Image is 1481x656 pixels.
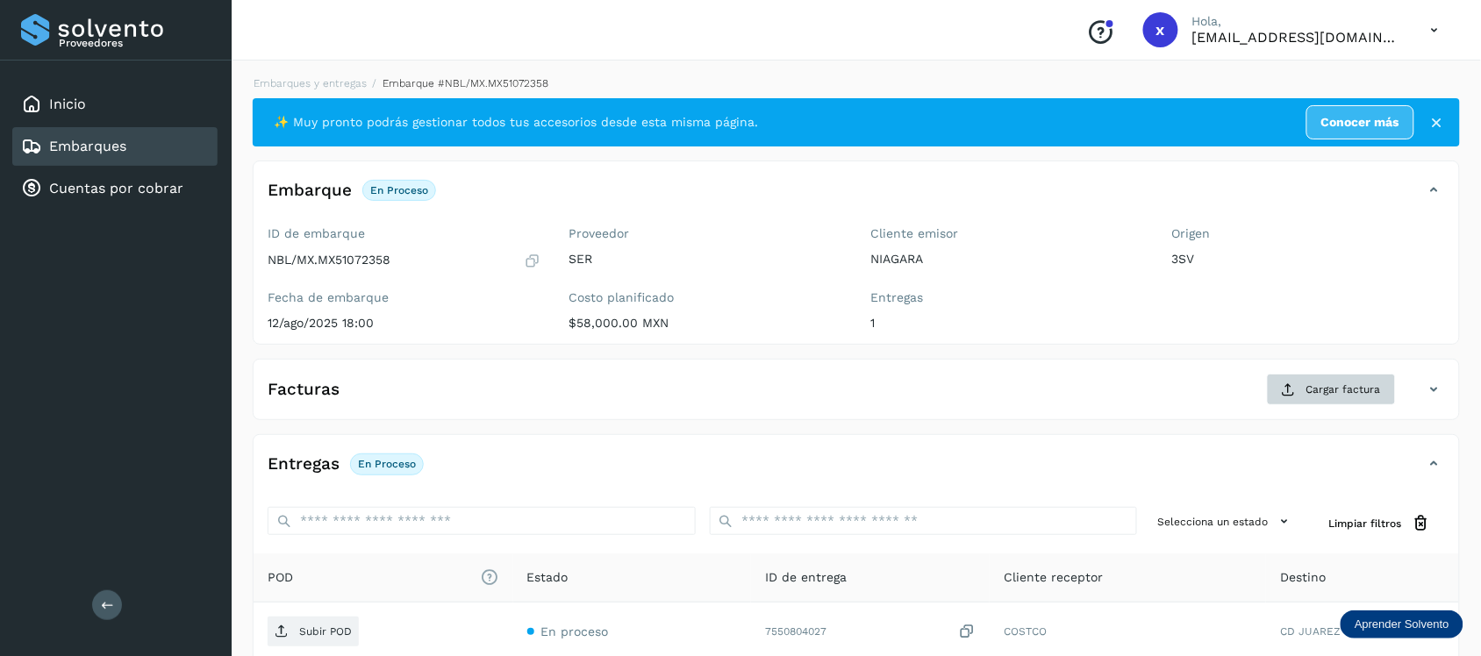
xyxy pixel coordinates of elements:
[268,617,359,646] button: Subir POD
[1004,568,1103,587] span: Cliente receptor
[370,184,428,196] p: En proceso
[1329,516,1402,531] span: Limpiar filtros
[49,180,183,196] a: Cuentas por cobrar
[383,77,548,89] span: Embarque #NBL/MX.MX51072358
[870,316,1144,331] p: 1
[1315,507,1445,539] button: Limpiar filtros
[870,290,1144,305] label: Entregas
[254,449,1459,493] div: EntregasEn proceso
[1355,617,1449,631] p: Aprender Solvento
[299,625,352,638] p: Subir POD
[268,568,499,587] span: POD
[358,458,416,470] p: En proceso
[569,290,843,305] label: Costo planificado
[1151,507,1301,536] button: Selecciona un estado
[765,623,976,641] div: 7550804027
[1192,14,1403,29] p: Hola,
[765,568,847,587] span: ID de entrega
[268,454,340,474] h4: Entregas
[268,226,541,241] label: ID de embarque
[49,96,86,112] a: Inicio
[1172,226,1446,241] label: Origen
[12,127,218,166] div: Embarques
[59,37,211,49] p: Proveedores
[254,374,1459,419] div: FacturasCargar factura
[12,169,218,208] div: Cuentas por cobrar
[1172,252,1446,267] p: 3SV
[870,252,1144,267] p: NIAGARA
[254,77,367,89] a: Embarques y entregas
[541,624,609,638] span: En proceso
[569,316,843,331] p: $58,000.00 MXN
[268,290,541,305] label: Fecha de embarque
[268,253,390,267] p: NBL/MX.MX51072358
[253,75,1460,91] nav: breadcrumb
[527,568,569,587] span: Estado
[49,138,126,154] a: Embarques
[870,226,1144,241] label: Cliente emisor
[1306,381,1381,397] span: Cargar factura
[12,85,218,124] div: Inicio
[268,380,340,400] h4: Facturas
[274,113,758,132] span: ✨ Muy pronto podrás gestionar todos tus accesorios desde esta misma página.
[569,226,843,241] label: Proveedor
[254,175,1459,219] div: EmbarqueEn proceso
[569,252,843,267] p: SER
[268,181,352,201] h4: Embarque
[1267,374,1396,405] button: Cargar factura
[268,316,541,331] p: 12/ago/2025 18:00
[1341,610,1463,638] div: Aprender Solvento
[1306,105,1414,139] a: Conocer más
[1280,568,1326,587] span: Destino
[1192,29,1403,46] p: xmgm@transportesser.com.mx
